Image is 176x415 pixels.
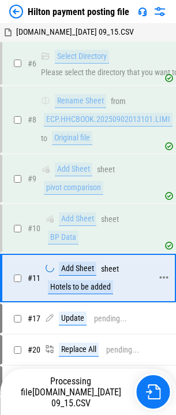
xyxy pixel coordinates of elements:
img: Support [138,7,147,16]
div: sheet [101,265,119,273]
div: Original file [52,131,92,145]
div: ECP.HHCBOOK.20250902013101.LIMI [44,113,173,127]
div: Add Sheet [59,262,96,276]
span: # 20 [28,345,40,354]
div: Hilton payment posting file [28,6,129,17]
div: BP Data [48,231,78,244]
div: to [41,134,47,143]
div: Processing file [7,376,134,409]
div: Rename Sheet [55,94,106,108]
div: pending... [106,346,139,354]
span: # 10 [28,224,40,233]
img: Go to file [145,384,160,399]
span: # 17 [28,314,40,323]
div: Add Sheet [59,212,96,226]
div: from [111,97,126,106]
div: sheet [97,165,115,174]
span: # 9 [28,174,36,183]
img: Settings menu [153,5,167,18]
div: Add Sheet [55,162,92,176]
div: pending... [94,314,127,323]
img: Back [9,5,23,18]
div: pivot comparison [44,181,103,195]
span: # 8 [28,115,36,124]
div: Select Directory [55,50,109,64]
div: Update [59,312,87,325]
span: [DOMAIN_NAME]_[DATE] 09_15.CSV [32,387,121,409]
div: sheet [101,215,119,224]
span: # 6 [28,59,36,68]
div: Replace All [59,343,99,357]
span: [DOMAIN_NAME]_[DATE] 09_15.CSV [16,27,134,36]
div: Hotels to be added [48,280,113,294]
span: # 11 [28,273,40,283]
